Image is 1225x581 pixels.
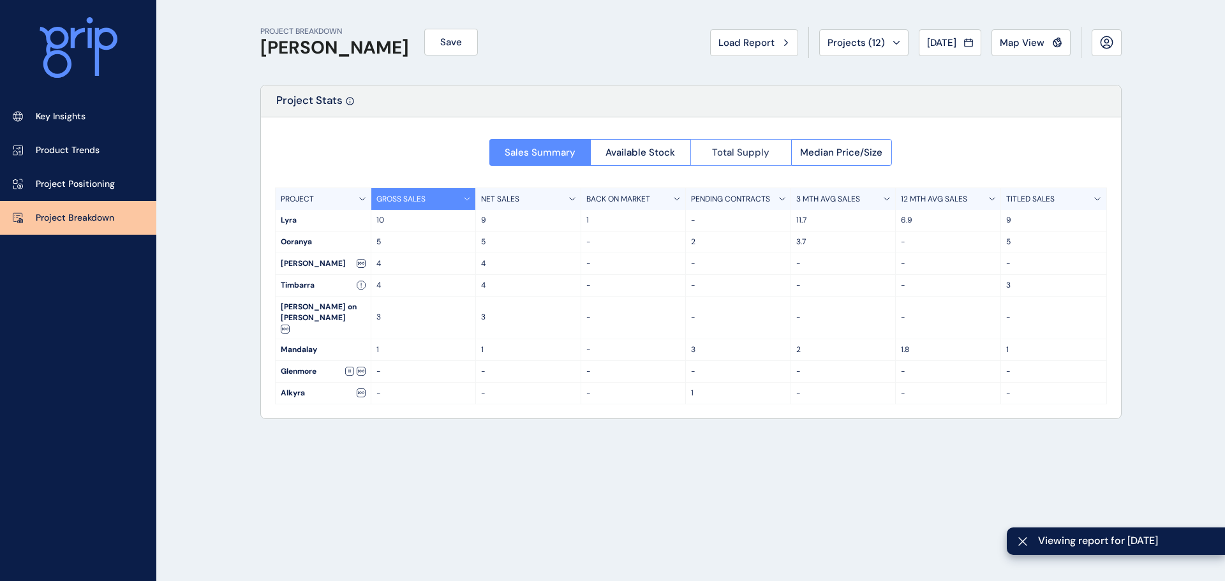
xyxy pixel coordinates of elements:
[796,312,891,323] p: -
[376,344,471,355] p: 1
[796,194,860,205] p: 3 MTH AVG SALES
[1006,280,1101,291] p: 3
[376,312,471,323] p: 3
[276,93,343,117] p: Project Stats
[36,178,115,191] p: Project Positioning
[791,139,893,166] button: Median Price/Size
[276,232,371,253] div: Ooranya
[586,366,681,377] p: -
[919,29,981,56] button: [DATE]
[36,144,100,157] p: Product Trends
[901,366,995,377] p: -
[586,215,681,226] p: 1
[901,280,995,291] p: -
[796,280,891,291] p: -
[586,194,650,205] p: BACK ON MARKET
[800,146,882,159] span: Median Price/Size
[376,280,471,291] p: 4
[281,194,314,205] p: PROJECT
[586,312,681,323] p: -
[260,26,409,37] p: PROJECT BREAKDOWN
[1006,215,1101,226] p: 9
[590,139,691,166] button: Available Stock
[505,146,575,159] span: Sales Summary
[276,383,371,404] div: Alkyra
[691,215,785,226] p: -
[901,215,995,226] p: 6.9
[481,194,519,205] p: NET SALES
[901,312,995,323] p: -
[901,194,967,205] p: 12 MTH AVG SALES
[691,280,785,291] p: -
[691,237,785,247] p: 2
[376,258,471,269] p: 4
[276,275,371,296] div: Timbarra
[481,344,575,355] p: 1
[586,344,681,355] p: -
[691,388,785,399] p: 1
[276,253,371,274] div: [PERSON_NAME]
[276,297,371,339] div: [PERSON_NAME] on [PERSON_NAME]
[376,366,471,377] p: -
[691,344,785,355] p: 3
[691,258,785,269] p: -
[481,366,575,377] p: -
[819,29,909,56] button: Projects (12)
[1000,36,1044,49] span: Map View
[376,237,471,247] p: 5
[796,344,891,355] p: 2
[276,339,371,360] div: Mandalay
[991,29,1071,56] button: Map View
[927,36,956,49] span: [DATE]
[481,237,575,247] p: 5
[691,366,785,377] p: -
[901,344,995,355] p: 1.8
[481,312,575,323] p: 3
[481,215,575,226] p: 9
[481,280,575,291] p: 4
[440,36,462,48] span: Save
[1006,344,1101,355] p: 1
[376,194,426,205] p: GROSS SALES
[828,36,885,49] span: Projects ( 12 )
[586,388,681,399] p: -
[481,388,575,399] p: -
[796,258,891,269] p: -
[712,146,769,159] span: Total Supply
[586,280,681,291] p: -
[901,388,995,399] p: -
[376,388,471,399] p: -
[586,237,681,247] p: -
[276,361,371,382] div: Glenmore
[901,258,995,269] p: -
[796,366,891,377] p: -
[796,237,891,247] p: 3.7
[1006,237,1101,247] p: 5
[36,212,114,224] p: Project Breakdown
[796,388,891,399] p: -
[718,36,775,49] span: Load Report
[1006,194,1055,205] p: TITLED SALES
[260,37,409,59] h1: [PERSON_NAME]
[1038,534,1215,548] span: Viewing report for [DATE]
[1006,258,1101,269] p: -
[691,194,770,205] p: PENDING CONTRACTS
[1006,366,1101,377] p: -
[376,215,471,226] p: 10
[1006,312,1101,323] p: -
[424,29,478,55] button: Save
[1006,388,1101,399] p: -
[901,237,995,247] p: -
[605,146,675,159] span: Available Stock
[690,139,791,166] button: Total Supply
[481,258,575,269] p: 4
[796,215,891,226] p: 11.7
[489,139,590,166] button: Sales Summary
[276,210,371,231] div: Lyra
[710,29,798,56] button: Load Report
[36,110,85,123] p: Key Insights
[691,312,785,323] p: -
[586,258,681,269] p: -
